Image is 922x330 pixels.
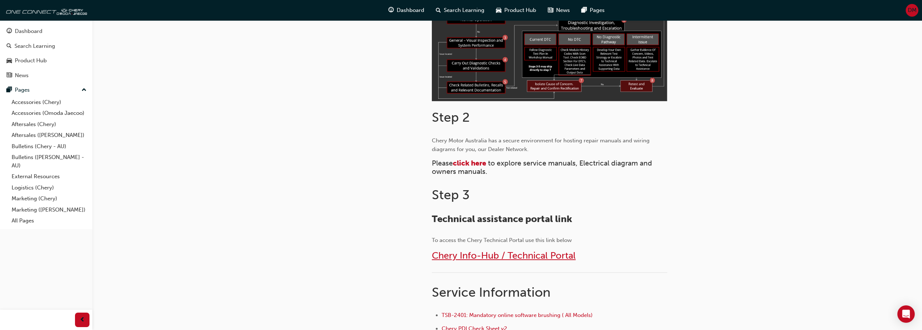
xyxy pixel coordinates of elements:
a: Logistics (Chery) [9,182,89,193]
span: Step 3 [432,187,470,202]
a: External Resources [9,171,89,182]
img: oneconnect [4,3,87,17]
a: Aftersales ([PERSON_NAME]) [9,130,89,141]
a: click here [453,159,486,167]
button: Pages [3,83,89,97]
span: Chery Motor Australia has a secure environment for hosting repair manuals and wiring diagrams for... [432,137,651,153]
button: DashboardSearch LearningProduct HubNews [3,23,89,83]
a: Bulletins (Chery - AU) [9,141,89,152]
a: Chery Info-Hub / Technical Portal [432,250,576,261]
span: Please [432,159,453,167]
div: Pages [15,86,30,94]
div: Product Hub [15,57,47,65]
span: Pages [590,6,605,14]
a: Bulletins ([PERSON_NAME] - AU) [9,152,89,171]
a: news-iconNews [542,3,576,18]
span: up-icon [82,85,87,95]
a: Marketing (Chery) [9,193,89,204]
span: Dashboard [397,6,424,14]
span: Technical assistance portal link [432,213,572,225]
a: Marketing ([PERSON_NAME]) [9,204,89,216]
a: pages-iconPages [576,3,610,18]
span: prev-icon [80,316,85,325]
span: News [556,6,570,14]
span: to explore service manuals, Electrical diagram and owners manuals. [432,159,654,176]
a: Product Hub [3,54,89,67]
span: search-icon [7,43,12,50]
span: news-icon [7,72,12,79]
a: guage-iconDashboard [383,3,430,18]
a: car-iconProduct Hub [490,3,542,18]
span: guage-icon [7,28,12,35]
a: Accessories (Chery) [9,97,89,108]
a: News [3,69,89,82]
a: TSB-2401: Mandatory online software brushing ( All Models) [442,312,593,318]
span: pages-icon [7,87,12,93]
span: search-icon [436,6,441,15]
span: Product Hub [504,6,536,14]
a: Dashboard [3,25,89,38]
a: Accessories (Omoda Jaecoo) [9,108,89,119]
a: search-iconSearch Learning [430,3,490,18]
a: All Pages [9,215,89,226]
span: Search Learning [444,6,484,14]
span: news-icon [548,6,553,15]
div: News [15,71,29,80]
span: Step 2 [432,109,470,125]
span: guage-icon [388,6,394,15]
span: DM [908,6,917,14]
div: Open Intercom Messenger [897,305,915,323]
div: Search Learning [14,42,55,50]
span: pages-icon [581,6,587,15]
span: car-icon [7,58,12,64]
span: Service Information [432,284,551,300]
span: To access the Chery Technical Portal use this link below [432,237,572,243]
div: Dashboard [15,27,42,35]
a: Aftersales (Chery) [9,119,89,130]
button: DM [906,4,918,17]
a: Search Learning [3,39,89,53]
span: car-icon [496,6,501,15]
